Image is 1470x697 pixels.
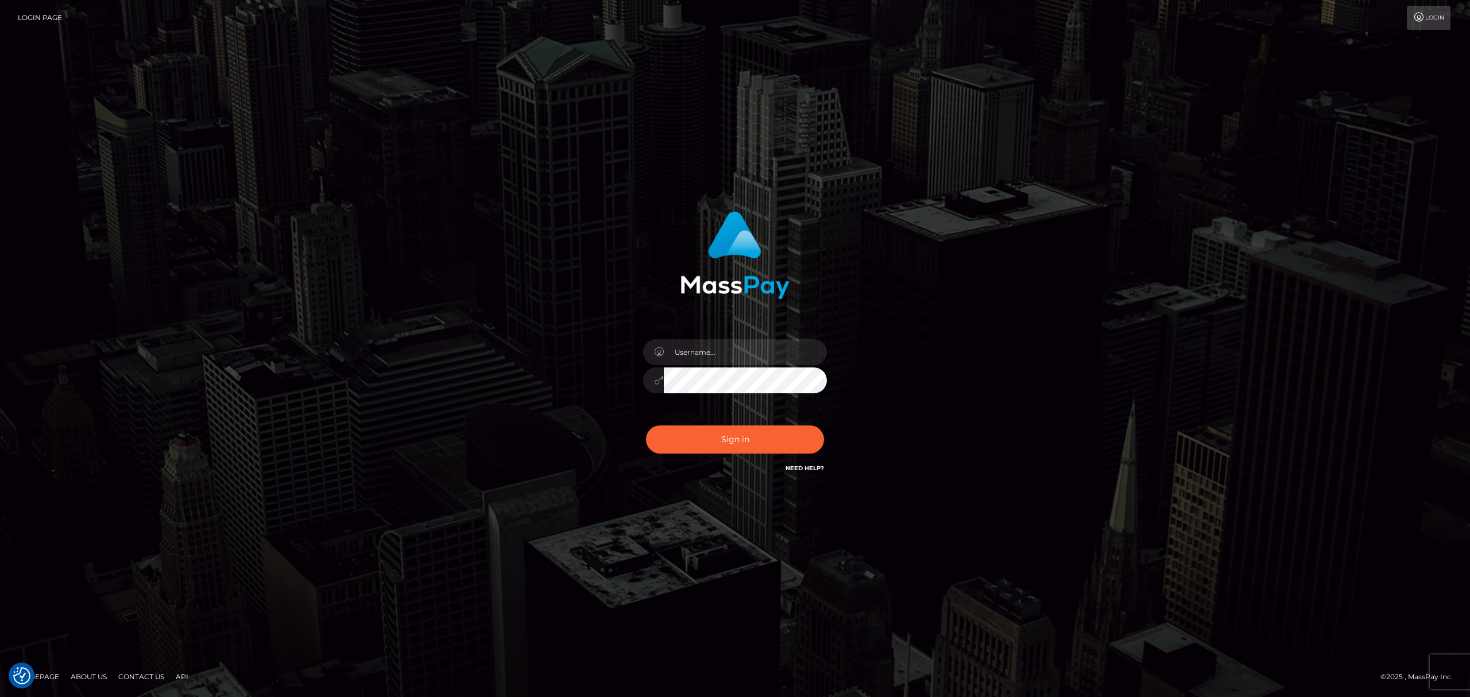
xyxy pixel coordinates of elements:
[13,667,30,684] button: Consent Preferences
[1407,6,1450,30] a: Login
[680,211,790,299] img: MassPay Login
[114,668,169,686] a: Contact Us
[13,668,64,686] a: Homepage
[664,339,827,365] input: Username...
[171,668,193,686] a: API
[786,464,824,472] a: Need Help?
[1380,671,1461,683] div: © 2025 , MassPay Inc.
[18,6,62,30] a: Login Page
[646,425,824,454] button: Sign in
[13,667,30,684] img: Revisit consent button
[66,668,111,686] a: About Us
